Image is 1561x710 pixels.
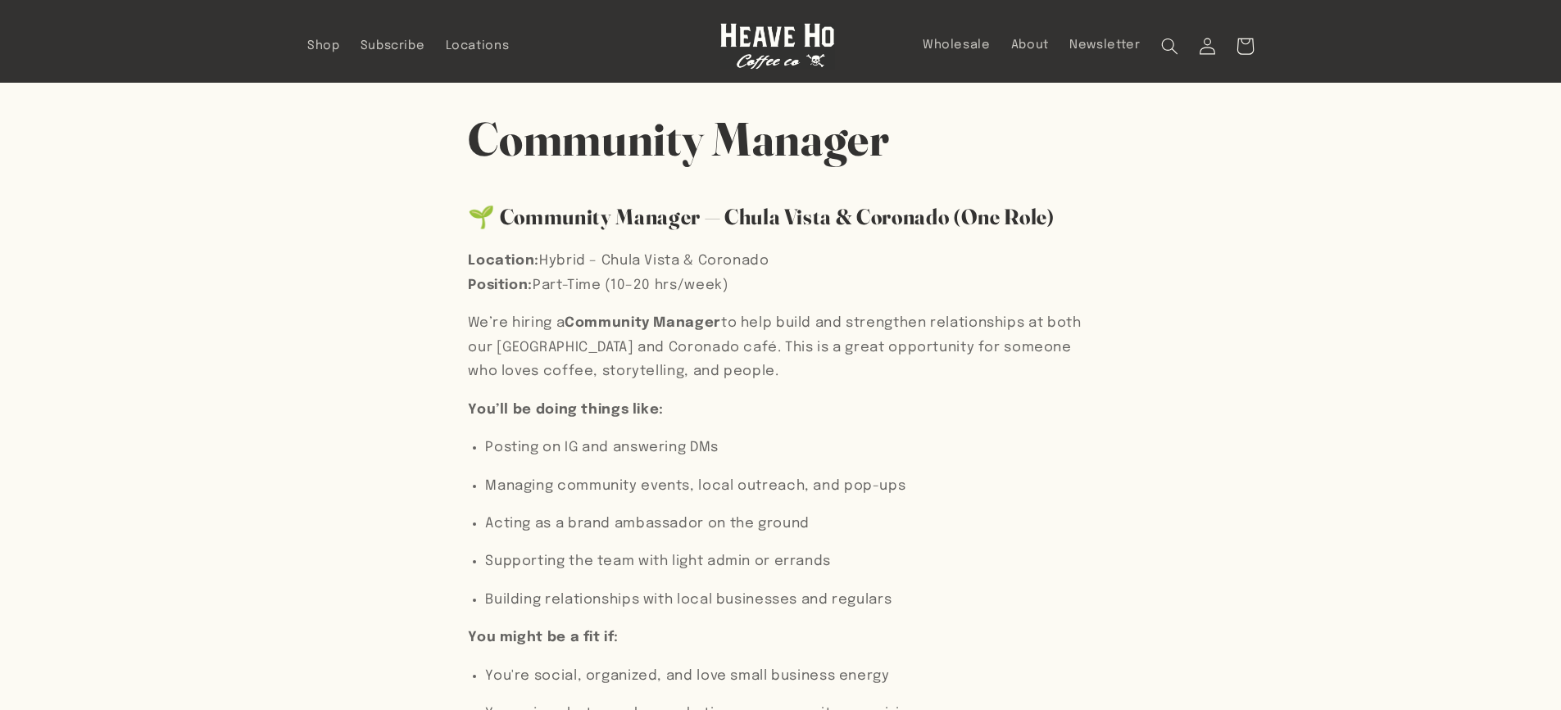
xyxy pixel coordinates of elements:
[485,549,1092,574] p: Supporting the team with light admin or errands
[468,109,1092,170] h1: Community Manager
[307,38,340,54] span: Shop
[361,38,425,54] span: Subscribe
[923,38,991,53] span: Wholesale
[468,203,1092,231] h2: 🌱 Community Manager — Chula Vista & Coronado (One Role)
[1060,27,1151,63] a: Newsletter
[435,28,520,64] a: Locations
[468,311,1092,384] p: We’re hiring a to help build and strengthen relationships at both our [GEOGRAPHIC_DATA] and Coron...
[350,28,435,64] a: Subscribe
[485,588,1092,613] p: Building relationships with local businesses and regulars
[468,254,539,268] strong: Location:
[1150,27,1188,65] summary: Search
[1011,38,1049,53] span: About
[485,436,1092,460] p: Posting on IG and answering DMs
[912,27,1001,63] a: Wholesale
[485,664,1092,689] p: You're social, organized, and love small business energy
[468,403,664,417] strong: You’ll be doing things like:
[446,38,510,54] span: Locations
[468,278,533,292] strong: Position:
[1069,38,1140,53] span: Newsletter
[485,512,1092,536] p: Acting as a brand ambassador on the ground
[565,316,721,330] strong: Community Manager
[297,28,350,64] a: Shop
[720,23,835,70] img: Heave Ho Coffee Co
[1001,27,1059,63] a: About
[485,474,1092,499] p: Managing community events, local outreach, and pop-ups
[468,249,1092,297] p: Hybrid – Chula Vista & Coronado Part-Time (10–20 hrs/week)
[468,631,618,644] strong: You might be a fit if:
